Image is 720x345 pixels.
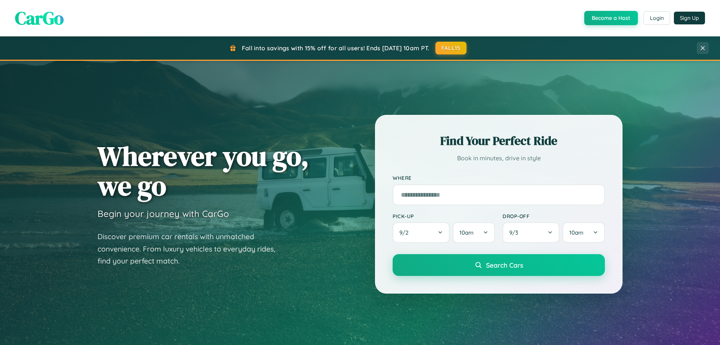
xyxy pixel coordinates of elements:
[393,222,450,243] button: 9/2
[97,231,285,267] p: Discover premium car rentals with unmatched convenience. From luxury vehicles to everyday rides, ...
[509,229,522,236] span: 9 / 3
[97,141,309,200] h1: Wherever you go, we go
[435,42,467,54] button: FALL15
[242,44,430,52] span: Fall into savings with 15% off for all users! Ends [DATE] 10am PT.
[393,254,605,276] button: Search Cars
[453,222,495,243] button: 10am
[393,133,605,149] h2: Find Your Perfect Ride
[459,229,474,236] span: 10am
[399,229,412,236] span: 9 / 2
[502,213,605,219] label: Drop-off
[393,153,605,164] p: Book in minutes, drive in style
[569,229,583,236] span: 10am
[97,208,229,219] h3: Begin your journey with CarGo
[643,11,670,25] button: Login
[393,213,495,219] label: Pick-up
[674,12,705,24] button: Sign Up
[486,261,523,269] span: Search Cars
[15,6,64,30] span: CarGo
[502,222,559,243] button: 9/3
[584,11,638,25] button: Become a Host
[562,222,605,243] button: 10am
[393,175,605,181] label: Where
